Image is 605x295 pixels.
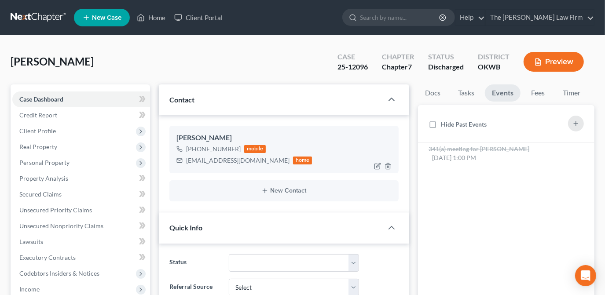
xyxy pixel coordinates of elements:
button: New Contact [176,187,392,194]
span: Secured Claims [19,190,62,198]
div: [PERSON_NAME] [176,133,392,143]
a: Docs [418,84,447,102]
span: Contact [169,95,194,104]
a: Unsecured Priority Claims [12,202,150,218]
span: Case Dashboard [19,95,63,103]
span: Lawsuits [19,238,43,245]
a: Secured Claims [12,186,150,202]
a: Client Portal [170,10,227,25]
div: mobile [244,145,266,153]
a: Lawsuits [12,234,150,250]
span: Hide Past Events [441,120,487,128]
a: Help [455,10,485,25]
a: The [PERSON_NAME] Law Firm [486,10,594,25]
span: Quick Info [169,223,202,232]
span: Unsecured Priority Claims [19,206,92,214]
div: [PHONE_NUMBER] [186,145,241,153]
div: District [478,52,510,62]
div: Chapter [382,62,414,72]
a: Case Dashboard [12,91,150,107]
span: [PERSON_NAME] [11,55,94,68]
div: [EMAIL_ADDRESS][DOMAIN_NAME] [186,156,290,165]
span: [DATE] 1:00 PM [432,154,476,161]
span: Real Property [19,143,57,150]
input: Search by name... [360,9,440,25]
span: Credit Report [19,111,57,119]
button: Preview [524,52,584,72]
span: Personal Property [19,159,70,166]
a: Timer [556,84,587,102]
span: Codebtors Insiders & Notices [19,270,99,277]
div: 25-12096 [337,62,368,72]
a: Property Analysis [12,171,150,186]
span: Client Profile [19,127,56,135]
div: OKWB [478,62,510,72]
label: Status [165,254,224,272]
a: Executory Contracts [12,250,150,266]
div: Open Intercom Messenger [575,265,596,286]
a: Unsecured Nonpriority Claims [12,218,150,234]
a: Credit Report [12,107,150,123]
a: Tasks [451,84,481,102]
span: Executory Contracts [19,254,76,261]
span: New Case [92,15,121,21]
div: Discharged [428,62,464,72]
a: Fees [524,84,552,102]
span: Unsecured Nonpriority Claims [19,222,103,229]
div: Case [337,52,368,62]
a: Events [485,84,521,102]
div: Chapter [382,52,414,62]
div: home [293,157,312,164]
div: Status [428,52,464,62]
span: Income [19,285,40,293]
span: 7 [408,62,412,71]
span: 341(a) meeting for [PERSON_NAME] [429,145,529,153]
span: Property Analysis [19,175,68,182]
a: Home [132,10,170,25]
